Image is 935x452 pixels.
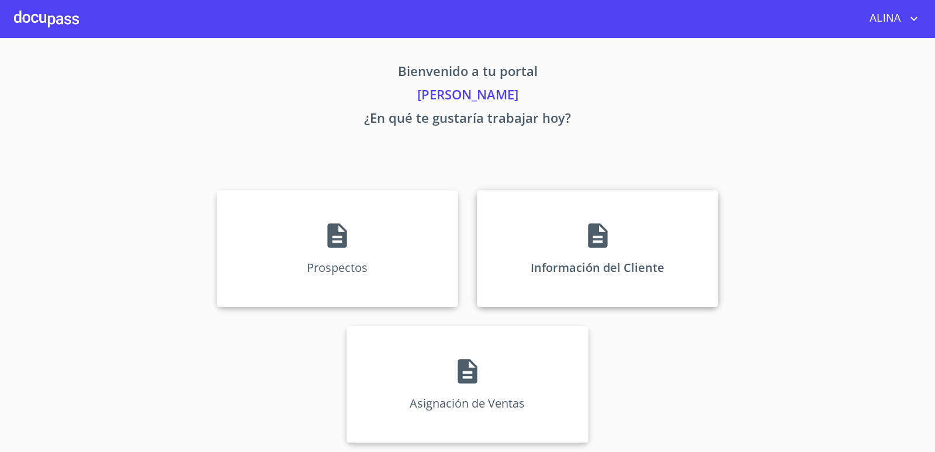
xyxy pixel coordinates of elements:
[307,260,368,275] p: Prospectos
[531,260,664,275] p: Información del Cliente
[861,9,921,28] button: account of current user
[108,85,827,108] p: [PERSON_NAME]
[108,61,827,85] p: Bienvenido a tu portal
[861,9,907,28] span: ALINA
[410,395,525,411] p: Asignación de Ventas
[108,108,827,132] p: ¿En qué te gustaría trabajar hoy?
